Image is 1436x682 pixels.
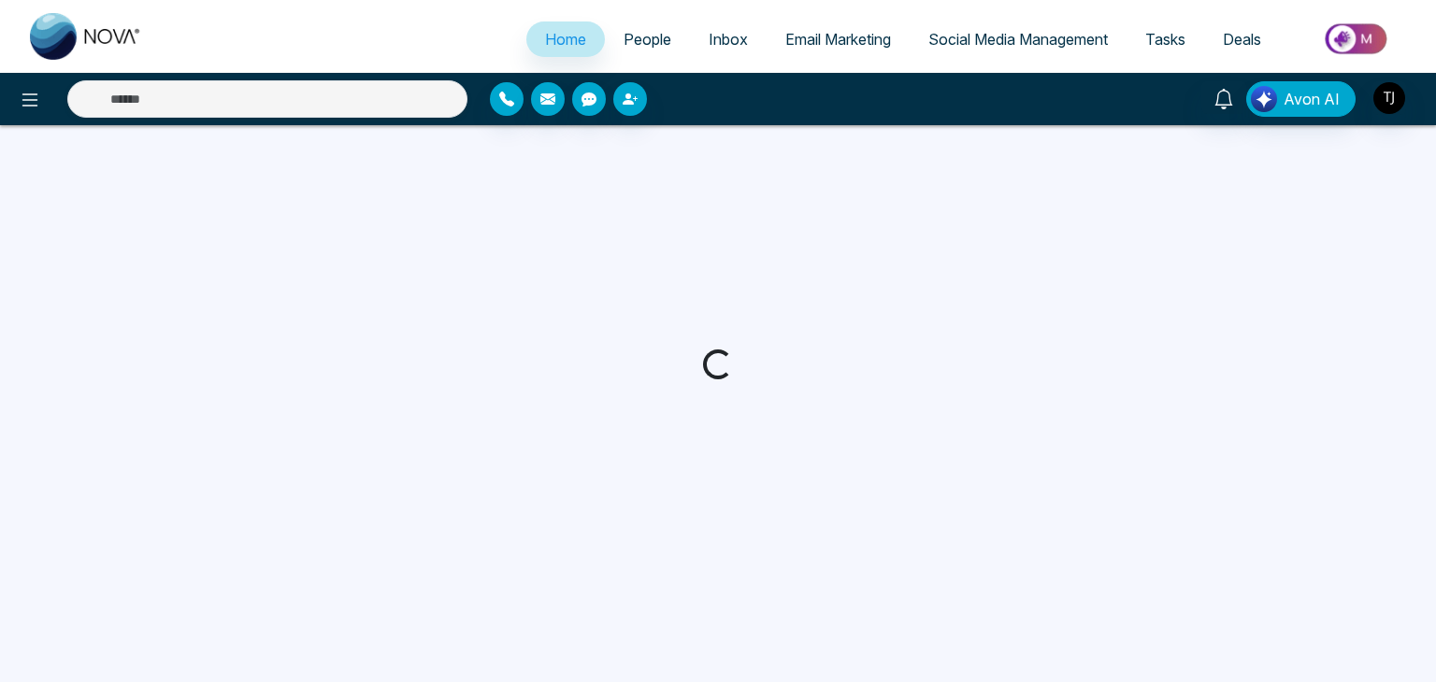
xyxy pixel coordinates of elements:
[690,21,767,57] a: Inbox
[785,30,891,49] span: Email Marketing
[767,21,910,57] a: Email Marketing
[1284,88,1340,110] span: Avon AI
[624,30,671,49] span: People
[1373,82,1405,114] img: User Avatar
[30,13,142,60] img: Nova CRM Logo
[1289,18,1425,60] img: Market-place.gif
[910,21,1127,57] a: Social Media Management
[526,21,605,57] a: Home
[605,21,690,57] a: People
[545,30,586,49] span: Home
[709,30,748,49] span: Inbox
[1223,30,1261,49] span: Deals
[928,30,1108,49] span: Social Media Management
[1246,81,1356,117] button: Avon AI
[1204,21,1280,57] a: Deals
[1127,21,1204,57] a: Tasks
[1251,86,1277,112] img: Lead Flow
[1145,30,1185,49] span: Tasks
